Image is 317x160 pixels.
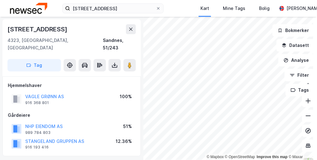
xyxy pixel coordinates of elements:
button: Bokmerker [272,24,315,37]
div: 12.36% [116,138,132,145]
div: 51% [123,123,132,130]
iframe: Chat Widget [286,130,317,160]
div: Kart [200,5,209,12]
div: 916 193 416 [25,145,49,150]
a: Mapbox [207,155,224,159]
div: 989 784 803 [25,130,50,135]
div: Mine Tags [223,5,245,12]
div: Hjemmelshaver [8,82,136,89]
div: 916 368 801 [25,100,49,105]
button: Tag [7,59,61,71]
div: 4323, [GEOGRAPHIC_DATA], [GEOGRAPHIC_DATA] [7,37,103,52]
div: [STREET_ADDRESS] [7,24,69,34]
button: Analyse [278,54,315,66]
div: Kontrollprogram for chat [286,130,317,160]
a: OpenStreetMap [225,155,255,159]
button: Filter [285,69,315,81]
div: Bolig [259,5,270,12]
div: 100% [120,93,132,100]
img: newsec-logo.f6e21ccffca1b3a03d2d.png [10,3,47,14]
input: Søk på adresse, matrikkel, gårdeiere, leietakere eller personer [70,4,156,13]
div: Gårdeiere [8,112,136,119]
button: Tags [286,84,315,96]
a: Improve this map [257,155,288,159]
button: Datasett [276,39,315,52]
div: Sandnes, 51/243 [103,37,136,52]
